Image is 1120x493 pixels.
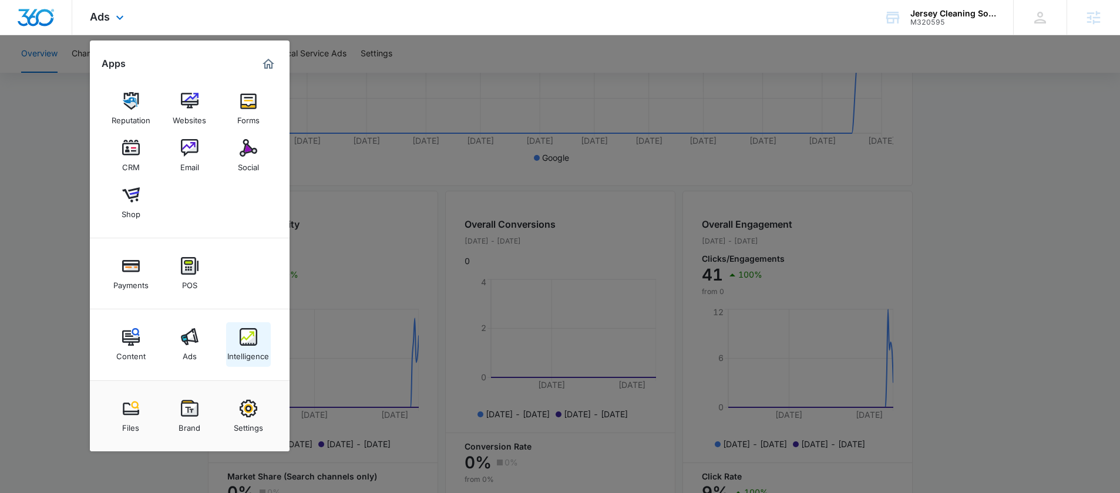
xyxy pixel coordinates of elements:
a: Reputation [109,86,153,131]
img: tab_domain_overview_orange.svg [32,68,41,77]
a: Payments [109,251,153,296]
div: Ads [183,346,197,361]
a: Websites [167,86,212,131]
a: Ads [167,322,212,367]
div: Email [180,157,199,172]
div: Reputation [112,110,150,125]
div: Domain: [DOMAIN_NAME] [31,31,129,40]
img: logo_orange.svg [19,19,28,28]
div: v 4.0.25 [33,19,58,28]
img: website_grey.svg [19,31,28,40]
div: account id [910,18,996,26]
div: Payments [113,275,149,290]
div: Files [122,417,139,433]
a: CRM [109,133,153,178]
div: Social [238,157,259,172]
div: Brand [179,417,200,433]
div: Settings [234,417,263,433]
a: Brand [167,394,212,438]
div: Keywords by Traffic [130,69,198,77]
a: Intelligence [226,322,271,367]
div: Content [116,346,146,361]
div: Intelligence [227,346,269,361]
a: Content [109,322,153,367]
div: CRM [122,157,140,172]
a: Shop [109,180,153,225]
div: Domain Overview [45,69,105,77]
a: Email [167,133,212,178]
a: Forms [226,86,271,131]
a: POS [167,251,212,296]
div: Forms [237,110,260,125]
a: Files [109,394,153,438]
div: Websites [173,110,206,125]
img: tab_keywords_by_traffic_grey.svg [117,68,126,77]
div: account name [910,9,996,18]
a: Marketing 360® Dashboard [259,55,278,73]
span: Ads [90,11,110,23]
h2: Apps [102,58,126,69]
div: Shop [122,204,140,219]
a: Social [226,133,271,178]
div: POS [182,275,197,290]
a: Settings [226,394,271,438]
